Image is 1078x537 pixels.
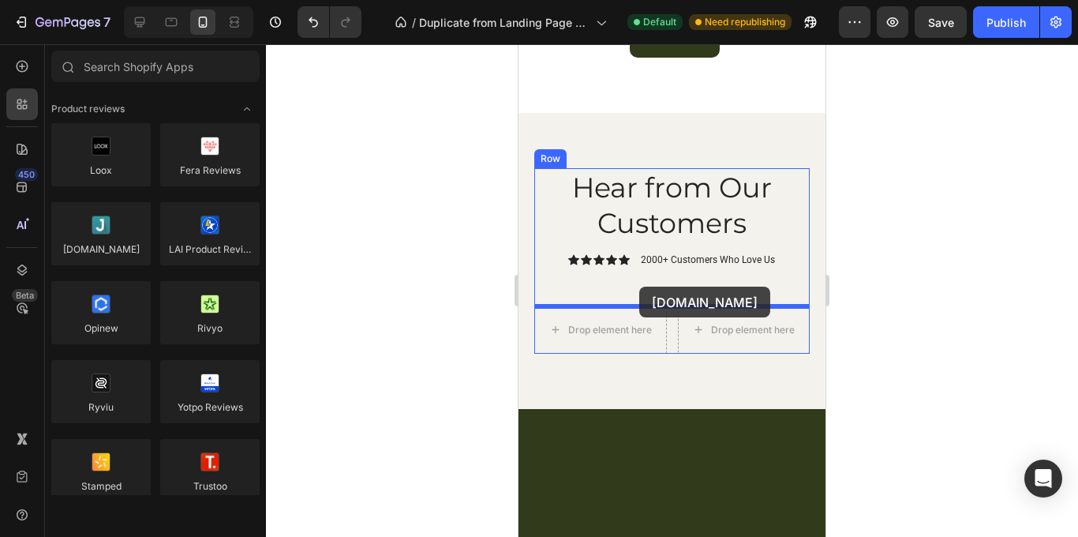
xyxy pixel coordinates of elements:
span: Save [928,16,954,29]
input: Search Shopify Apps [51,51,260,82]
div: Beta [12,289,38,302]
iframe: Design area [518,44,825,537]
p: 7 [103,13,110,32]
button: 7 [6,6,118,38]
button: Publish [973,6,1039,38]
div: Publish [986,14,1026,31]
div: Open Intercom Messenger [1024,460,1062,498]
span: Need republishing [705,15,785,29]
div: Undo/Redo [298,6,361,38]
span: Default [643,15,676,29]
button: Save [915,6,967,38]
span: / [412,14,416,31]
span: Duplicate from Landing Page - [DATE] 12:59:54 [419,14,590,31]
div: 450 [15,168,38,181]
span: Toggle open [234,96,260,122]
span: Product reviews [51,102,125,116]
